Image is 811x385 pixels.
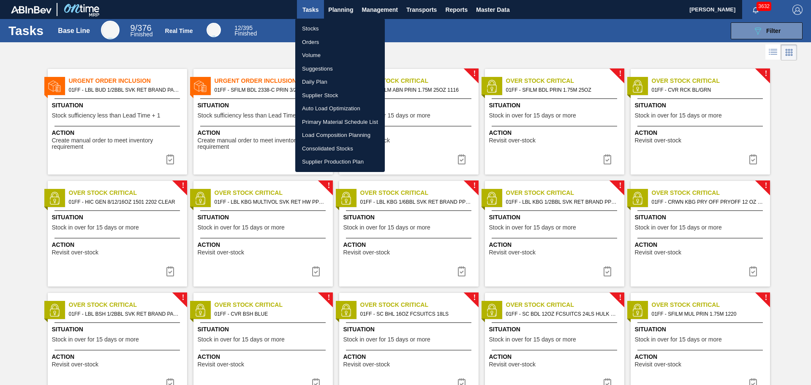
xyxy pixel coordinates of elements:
[295,22,385,35] a: Stocks
[295,128,385,142] a: Load Composition Planning
[295,35,385,49] a: Orders
[295,49,385,62] a: Volume
[295,155,385,169] a: Supplier Production Plan
[295,142,385,156] a: Consolidated Stocks
[295,115,385,129] a: Primary Material Schedule List
[295,62,385,76] a: Suggestions
[295,102,385,115] a: Auto Load Optimization
[295,89,385,102] a: Supplier Stock
[295,75,385,89] a: Daily Plan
